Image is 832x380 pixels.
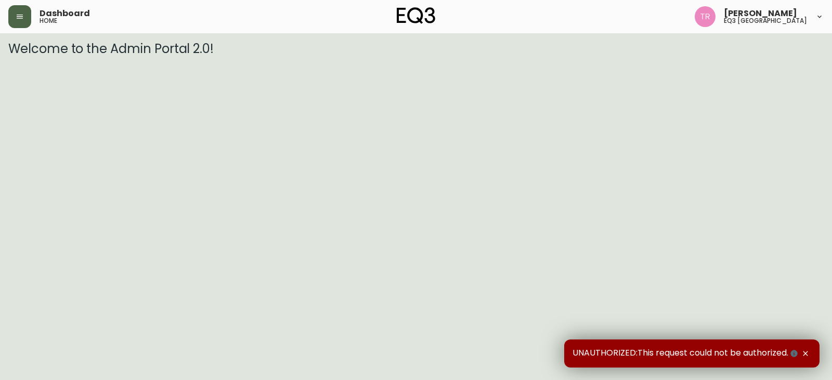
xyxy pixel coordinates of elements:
[40,9,90,18] span: Dashboard
[40,18,57,24] h5: home
[397,7,435,24] img: logo
[724,18,807,24] h5: eq3 [GEOGRAPHIC_DATA]
[724,9,797,18] span: [PERSON_NAME]
[8,42,824,56] h3: Welcome to the Admin Portal 2.0!
[695,6,716,27] img: 214b9049a7c64896e5c13e8f38ff7a87
[573,348,800,359] span: UNAUTHORIZED:This request could not be authorized.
